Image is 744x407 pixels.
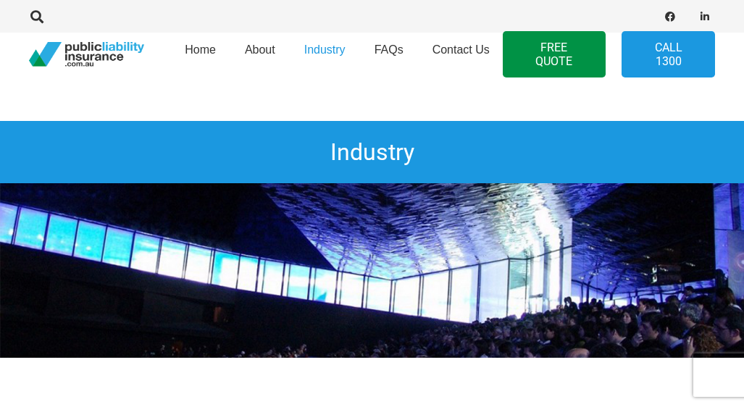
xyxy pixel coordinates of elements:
a: LinkedIn [695,7,715,27]
a: Search [22,4,51,30]
span: Home [185,43,216,56]
span: Industry [304,43,346,56]
a: FAQs [360,28,418,80]
span: FAQs [375,43,404,56]
a: About [230,28,290,80]
a: Contact Us [418,28,504,80]
a: Call 1300 [622,31,715,77]
a: pli_logotransparent [29,42,144,67]
span: Contact Us [432,43,490,56]
a: Home [170,28,230,80]
a: Industry [290,28,360,80]
span: About [245,43,275,56]
a: FREE QUOTE [503,31,606,77]
a: Facebook [660,7,680,27]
